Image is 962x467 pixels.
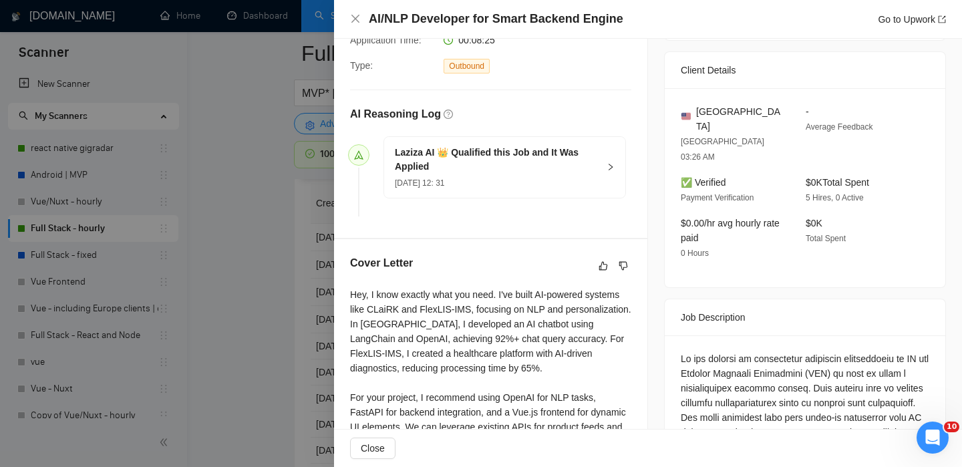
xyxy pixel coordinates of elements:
[350,106,441,122] h5: AI Reasoning Log
[806,193,864,202] span: 5 Hires, 0 Active
[806,122,873,132] span: Average Feedback
[681,218,780,243] span: $0.00/hr avg hourly rate paid
[444,59,490,73] span: Outbound
[696,104,784,134] span: [GEOGRAPHIC_DATA]
[350,438,395,459] button: Close
[681,193,754,202] span: Payment Verification
[806,106,809,117] span: -
[350,60,373,71] span: Type:
[681,299,929,335] div: Job Description
[369,11,623,27] h4: AI/NLP Developer for Smart Backend Engine
[361,441,385,456] span: Close
[395,178,444,188] span: [DATE] 12: 31
[806,177,869,188] span: $0K Total Spent
[350,13,361,24] span: close
[878,14,946,25] a: Go to Upworkexport
[917,422,949,454] iframe: Intercom live chat
[681,112,691,121] img: 🇺🇸
[444,35,453,45] span: clock-circle
[350,255,413,271] h5: Cover Letter
[395,146,599,174] h5: Laziza AI 👑 Qualified this Job and It Was Applied
[595,258,611,274] button: like
[615,258,631,274] button: dislike
[458,35,495,45] span: 00:08:25
[806,234,846,243] span: Total Spent
[806,218,822,228] span: $0K
[681,52,929,88] div: Client Details
[681,137,764,162] span: [GEOGRAPHIC_DATA] 03:26 AM
[350,35,422,45] span: Application Time:
[681,249,709,258] span: 0 Hours
[681,177,726,188] span: ✅ Verified
[350,13,361,25] button: Close
[354,150,363,160] span: send
[444,110,453,119] span: question-circle
[938,15,946,23] span: export
[607,163,615,171] span: right
[944,422,959,432] span: 10
[599,261,608,271] span: like
[619,261,628,271] span: dislike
